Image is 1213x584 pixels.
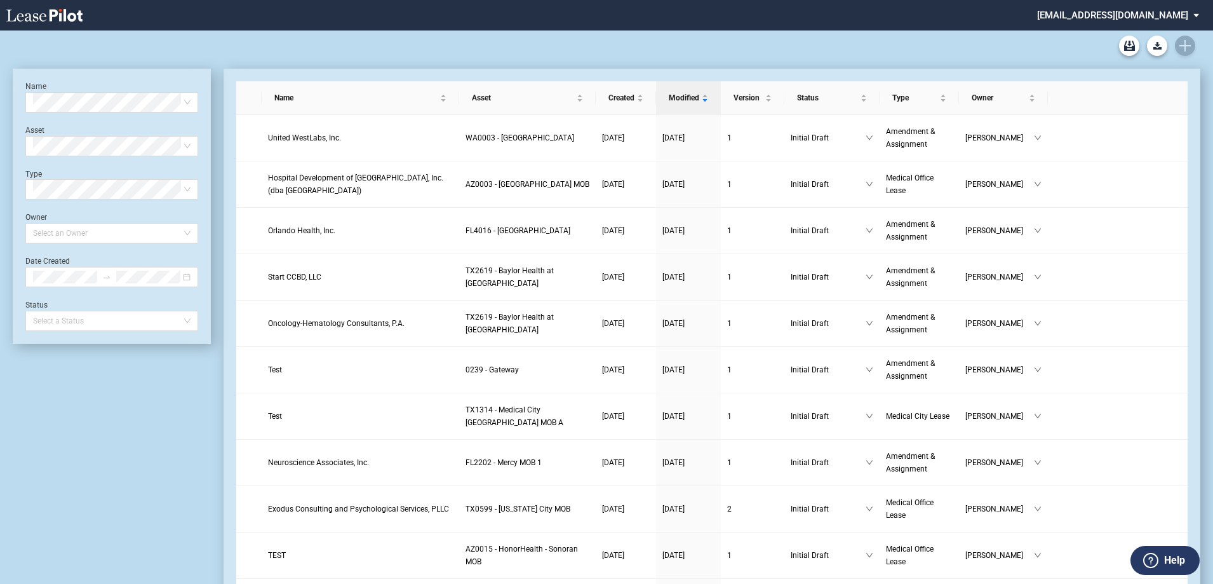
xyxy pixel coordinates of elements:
[866,552,873,559] span: down
[662,273,685,282] span: [DATE]
[268,363,453,376] a: Test
[602,505,624,513] span: [DATE]
[268,172,453,197] a: Hospital Development of [GEOGRAPHIC_DATA], Inc. (dba [GEOGRAPHIC_DATA])
[727,319,732,328] span: 1
[734,92,763,104] span: Version
[268,273,321,282] span: Start CCBD, LLC
[727,317,778,330] a: 1
[886,410,953,423] a: Medical City Lease
[886,311,953,336] a: Amendment & Assignment
[466,178,589,191] a: AZ0003 - [GEOGRAPHIC_DATA] MOB
[25,257,70,266] label: Date Created
[727,551,732,560] span: 1
[791,132,866,144] span: Initial Draft
[886,359,935,381] span: Amendment & Assignment
[268,319,405,328] span: Oncology-Hematology Consultants, P.A.
[472,92,574,104] span: Asset
[965,456,1034,469] span: [PERSON_NAME]
[727,133,732,142] span: 1
[102,273,111,282] span: swap-right
[727,178,778,191] a: 1
[602,178,650,191] a: [DATE]
[662,551,685,560] span: [DATE]
[602,226,624,235] span: [DATE]
[602,549,650,562] a: [DATE]
[602,458,624,467] span: [DATE]
[669,92,699,104] span: Modified
[662,456,714,469] a: [DATE]
[662,224,714,237] a: [DATE]
[886,218,953,243] a: Amendment & Assignment
[866,459,873,466] span: down
[1147,36,1167,56] button: Download Blank Form
[965,410,1034,423] span: [PERSON_NAME]
[466,405,563,427] span: TX1314 - Medical City Dallas MOB A
[721,81,784,115] th: Version
[784,81,880,115] th: Status
[886,127,935,149] span: Amendment & Assignment
[602,319,624,328] span: [DATE]
[1034,273,1042,281] span: down
[25,82,46,91] label: Name
[466,404,589,429] a: TX1314 - Medical City [GEOGRAPHIC_DATA] MOB A
[1034,180,1042,188] span: down
[466,180,589,189] span: AZ0003 - Palm Valley MOB
[274,92,438,104] span: Name
[1034,459,1042,466] span: down
[727,412,732,421] span: 1
[727,271,778,283] a: 1
[466,543,589,568] a: AZ0015 - HonorHealth - Sonoran MOB
[791,410,866,423] span: Initial Draft
[262,81,459,115] th: Name
[965,224,1034,237] span: [PERSON_NAME]
[791,363,866,376] span: Initial Draft
[1034,412,1042,420] span: down
[602,132,650,144] a: [DATE]
[886,125,953,151] a: Amendment & Assignment
[662,549,714,562] a: [DATE]
[662,180,685,189] span: [DATE]
[602,133,624,142] span: [DATE]
[1130,546,1200,575] button: Help
[466,365,519,374] span: 0239 - Gateway
[886,496,953,522] a: Medical Office Lease
[268,226,335,235] span: Orlando Health, Inc.
[1164,552,1185,569] label: Help
[466,456,589,469] a: FL2202 - Mercy MOB 1
[268,132,453,144] a: United WestLabs, Inc.
[727,226,732,235] span: 1
[268,503,453,515] a: Exodus Consulting and Psychological Services, PLLC
[866,505,873,513] span: down
[886,173,934,195] span: Medical Office Lease
[1034,227,1042,234] span: down
[602,180,624,189] span: [DATE]
[662,363,714,376] a: [DATE]
[602,365,624,374] span: [DATE]
[602,503,650,515] a: [DATE]
[268,224,453,237] a: Orlando Health, Inc.
[1119,36,1139,56] a: Archive
[886,498,934,520] span: Medical Office Lease
[662,458,685,467] span: [DATE]
[656,81,721,115] th: Modified
[466,311,589,336] a: TX2619 - Baylor Health at [GEOGRAPHIC_DATA]
[662,365,685,374] span: [DATE]
[727,410,778,423] a: 1
[662,503,714,515] a: [DATE]
[791,317,866,330] span: Initial Draft
[268,505,449,513] span: Exodus Consulting and Psychological Services, PLLC
[268,551,286,560] span: TEST
[662,319,685,328] span: [DATE]
[268,173,443,195] span: Hospital Development of West Phoenix, Inc. (dba West Abrazo Campus)
[886,357,953,383] a: Amendment & Assignment
[602,224,650,237] a: [DATE]
[602,410,650,423] a: [DATE]
[727,503,778,515] a: 2
[1034,505,1042,513] span: down
[866,180,873,188] span: down
[791,456,866,469] span: Initial Draft
[602,363,650,376] a: [DATE]
[965,549,1034,562] span: [PERSON_NAME]
[466,503,589,515] a: TX0599 - [US_STATE] City MOB
[791,503,866,515] span: Initial Draft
